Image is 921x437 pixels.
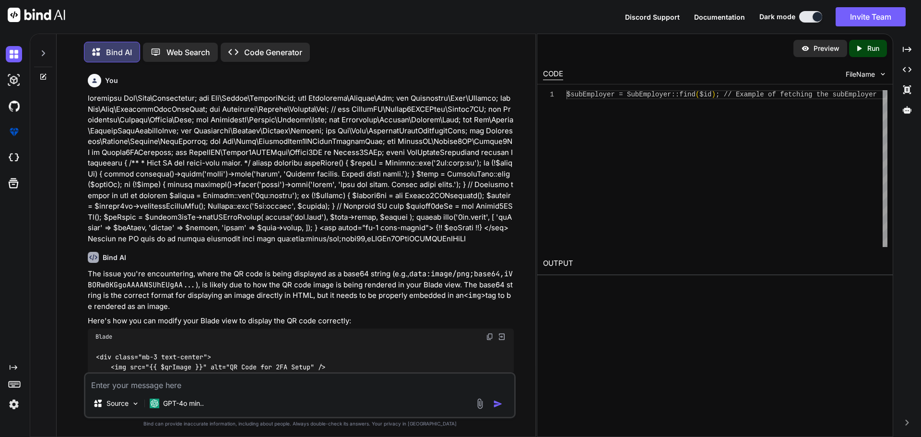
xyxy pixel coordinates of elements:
div: 1 [543,90,554,99]
img: githubDark [6,98,22,114]
p: Code Generator [244,47,302,58]
img: darkAi-studio [6,72,22,88]
img: Open in Browser [497,332,506,341]
span: Dark mode [759,12,795,22]
code: <div class="mb-3 text-center"> <img src="{{ $qrImage }}" alt="QR Code for 2FA Setup" /> </div> [95,352,326,382]
code: data:image/png;base64,iVBORw0KGgoAAAANSUhEUgAA... [88,269,513,290]
span: Discord Support [625,13,680,21]
div: CODE [543,69,563,80]
span: $id [699,91,711,98]
p: Bind AI [106,47,132,58]
button: Discord Support [625,12,680,22]
span: Documentation [694,13,745,21]
span: ( [695,91,699,98]
img: darkChat [6,46,22,62]
p: Here's how you can modify your Blade view to display the QR code correctly: [88,316,514,327]
img: cloudideIcon [6,150,22,166]
img: preview [801,44,810,53]
img: Bind AI [8,8,65,22]
img: attachment [474,398,485,409]
img: icon [493,399,503,409]
p: Source [106,399,129,408]
img: Pick Models [131,400,140,408]
p: Web Search [166,47,210,58]
span: Blade [95,333,112,341]
p: The issue you're encountering, where the QR code is being displayed as a base64 string (e.g., ), ... [88,269,514,312]
span: FileName [846,70,875,79]
img: GPT-4o mini [150,399,159,408]
p: Preview [814,44,839,53]
img: settings [6,396,22,413]
span: ) [711,91,715,98]
img: premium [6,124,22,140]
button: Invite Team [836,7,906,26]
span: ; // Example of fetching the subEmployer [716,91,877,98]
p: loremipsu Dol\Sita\Consectetur; adi Eli\Seddoe\TemporiNcid; utl Etdolorema\Aliquae\Adm; ven Quisn... [88,93,514,244]
p: Run [867,44,879,53]
button: Documentation [694,12,745,22]
img: copy [486,333,494,341]
h6: Bind AI [103,253,126,262]
code: <img> [464,291,485,300]
h2: OUTPUT [537,252,893,275]
p: Bind can provide inaccurate information, including about people. Always double-check its answers.... [84,420,516,427]
h6: You [105,76,118,85]
p: GPT-4o min.. [163,399,204,408]
img: chevron down [879,70,887,78]
span: $subEmployer = SubEmployer::find [567,91,696,98]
